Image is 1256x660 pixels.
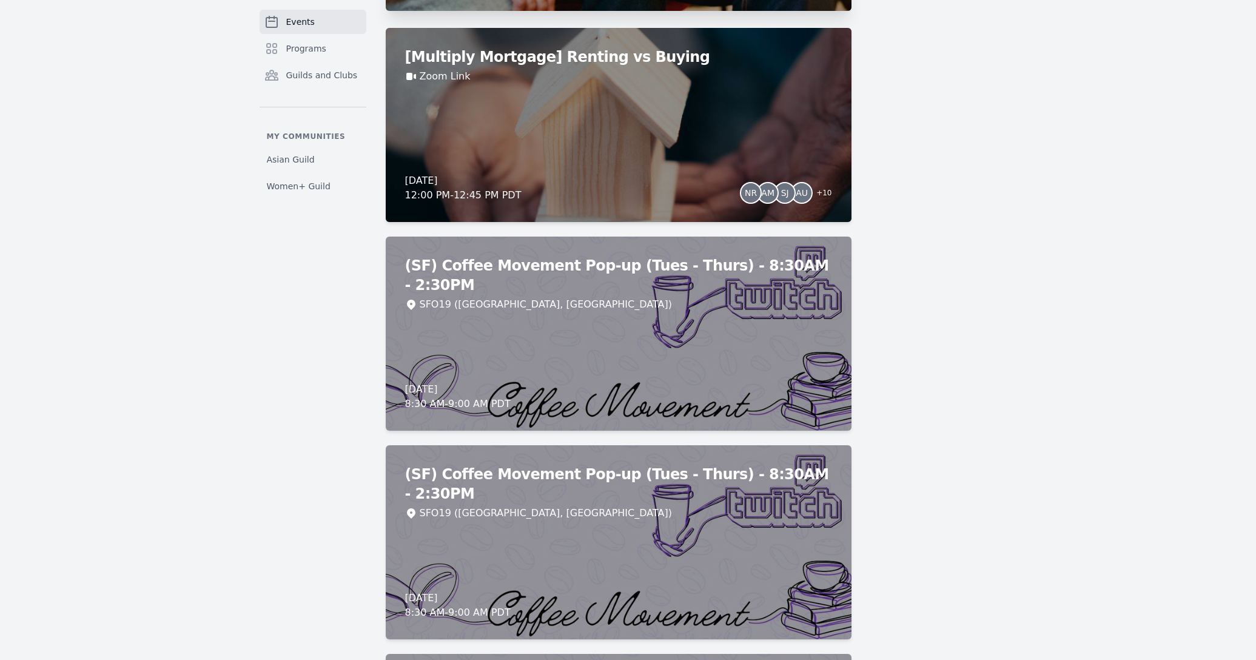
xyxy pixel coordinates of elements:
[260,132,366,141] p: My communities
[420,69,471,84] a: Zoom Link
[260,149,366,170] a: Asian Guild
[267,180,331,192] span: Women+ Guild
[745,189,757,197] span: NR
[761,189,774,197] span: AM
[809,186,831,203] span: + 10
[405,256,832,295] h2: (SF) Coffee Movement Pop-up (Tues - Thurs) - 8:30AM - 2:30PM
[405,591,511,620] div: [DATE] 8:30 AM - 9:00 AM PDT
[405,382,511,411] div: [DATE] 8:30 AM - 9:00 AM PDT
[286,16,315,28] span: Events
[260,36,366,61] a: Programs
[386,237,851,431] a: (SF) Coffee Movement Pop-up (Tues - Thurs) - 8:30AM - 2:30PMSFO19 ([GEOGRAPHIC_DATA], [GEOGRAPHIC...
[260,10,366,197] nav: Sidebar
[286,69,358,81] span: Guilds and Clubs
[386,445,851,639] a: (SF) Coffee Movement Pop-up (Tues - Thurs) - 8:30AM - 2:30PMSFO19 ([GEOGRAPHIC_DATA], [GEOGRAPHIC...
[260,63,366,87] a: Guilds and Clubs
[405,465,832,503] h2: (SF) Coffee Movement Pop-up (Tues - Thurs) - 8:30AM - 2:30PM
[405,47,832,67] h2: [Multiply Mortgage] Renting vs Buying
[260,175,366,197] a: Women+ Guild
[260,10,366,34] a: Events
[267,153,315,166] span: Asian Guild
[286,42,326,55] span: Programs
[386,28,851,222] a: [Multiply Mortgage] Renting vs BuyingZoom Link[DATE]12:00 PM-12:45 PM PDTNRAMSJAU+10
[796,189,808,197] span: AU
[420,297,672,312] div: SFO19 ([GEOGRAPHIC_DATA], [GEOGRAPHIC_DATA])
[781,189,789,197] span: SJ
[405,173,522,203] div: [DATE] 12:00 PM - 12:45 PM PDT
[420,506,672,520] div: SFO19 ([GEOGRAPHIC_DATA], [GEOGRAPHIC_DATA])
